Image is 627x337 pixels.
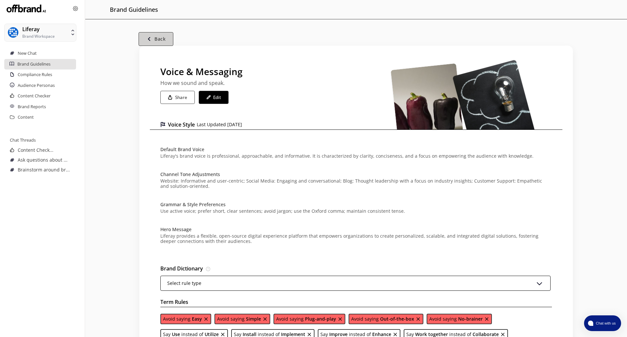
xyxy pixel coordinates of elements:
img: flag [160,122,166,127]
p: instead of [349,332,371,337]
a: Content [18,112,34,123]
div: Liferay [22,26,40,32]
a: Audience Personas [18,80,55,91]
img: Liferay [8,27,18,38]
p: Avoid saying [276,316,304,322]
div: avoid-text-list [160,314,492,324]
p: Avoid saying [217,316,245,322]
img: Brand Reports [10,104,14,109]
b: Use [172,332,180,337]
img: Tooltip Icon [206,267,210,271]
p: instead of [449,332,471,337]
img: Saved [10,115,14,119]
p: Avoid saying [351,316,379,322]
img: New Chat [10,51,14,55]
p: instead of [258,332,280,337]
b: Plug-and-play [305,316,336,322]
img: delete [500,332,505,337]
p: Last Updated [DATE] [197,122,242,127]
img: Content Checker [10,93,14,98]
a: New Chat [18,48,37,59]
b: Implement [281,332,305,337]
p: Say [163,332,171,337]
h2: Term Rules [160,297,188,307]
h2: Voice Style [168,120,195,129]
p: instead of [181,332,203,337]
strong: Channel Tone Adjustments [160,172,552,177]
img: delete [415,316,421,322]
b: Out-of-the-box [380,316,414,322]
b: Share [175,94,187,100]
strong: Grammar & Style Preferences [160,202,552,207]
b: No-brainer [458,316,483,322]
img: delete [220,332,225,337]
strong: Default Brand Voice [160,147,552,152]
img: delete [203,316,209,322]
b: Back [155,36,166,42]
img: delete [484,316,489,322]
h2: Brand Dictionary [160,264,203,273]
img: delete [393,332,398,337]
img: Close [7,3,46,14]
img: Chat [10,148,14,152]
p: Say [406,332,414,337]
b: Collaborate [473,332,499,337]
img: Close [536,279,544,287]
img: delete [307,332,312,337]
img: delete [262,316,268,322]
b: Edit [213,94,221,100]
p: Avoid saying [163,316,191,322]
b: Enhance [372,332,391,337]
p: Avoid saying [429,316,457,322]
img: Liferay [70,29,76,36]
b: Improve [329,332,348,337]
a: Content Checker [18,91,51,101]
div: Brand Workspace [22,34,55,39]
img: Compliance [10,72,14,77]
button: LiferayLiferayBrand Workspace [4,24,76,42]
button: Edit [199,91,229,104]
a: Brand Reports [18,102,46,112]
span: Chat with us [593,321,617,326]
h2: Voice & Messaging [160,67,385,76]
img: Personas [10,83,14,87]
p: How we sound and speak. [160,80,385,86]
b: Easy [192,316,202,322]
p: Say [234,332,241,337]
img: Stacked 0 [391,64,465,158]
img: Close [73,6,78,11]
button: atlas-launcher [584,315,621,331]
b: Utilize [205,332,219,337]
button: Back [139,32,173,46]
img: delete [337,316,343,322]
a: Brand Guidelines [17,59,51,69]
p: Website: Informative and user-centric; Social Media: Engaging and conversational; Blog: Thought l... [160,178,552,189]
b: Simple [246,316,261,322]
img: Stacked 1 [453,60,539,162]
p: Use active voice; prefer short, clear sentences; avoid jargon; use the Oxford comma; maintain con... [160,208,552,214]
b: Install [243,332,256,337]
a: Compliance Rules [18,69,52,80]
strong: Hero Message [160,227,552,232]
img: Chat [10,168,14,172]
div: Select rule type [167,281,201,286]
img: Chat [10,158,14,162]
p: Liferay provides a flexible, open-source digital experience platform that empowers organizations ... [160,233,552,244]
h2: Brand Guidelines [110,3,158,16]
b: Work together [415,332,448,337]
img: Guidelines [10,61,14,66]
p: Liferay's brand voice is professional, approachable, and informative. It is characterized by clar... [160,153,552,159]
p: Say [320,332,328,337]
button: Share [160,91,195,104]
